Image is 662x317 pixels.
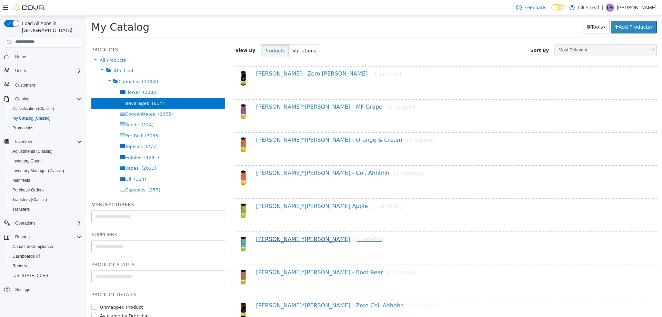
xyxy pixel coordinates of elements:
img: 150 [149,154,165,170]
span: (614) [66,85,78,90]
h5: Product Status [5,245,139,253]
span: Sort By [444,32,463,37]
span: (3382) [57,74,71,79]
span: My Catalog [5,5,63,17]
img: 150 [149,254,165,269]
a: Transfers (Classic) [10,196,50,204]
span: Inventory Manager (Classic) [12,168,64,174]
a: Classification (Classic) [10,105,57,113]
p: | [602,3,603,12]
button: Users [12,67,29,75]
span: Inventory Manager (Classic) [10,167,82,175]
input: Dark Mode [551,4,566,11]
span: Customers [15,82,35,88]
span: Home [12,52,82,61]
button: Canadian Compliance [7,242,85,251]
span: Dashboards [10,252,82,260]
nav: Complex example [4,49,82,313]
span: (2033) [55,150,70,155]
span: Washington CCRS [10,271,82,280]
span: (124) [56,106,68,111]
span: Reports [15,234,30,240]
button: Products [174,29,203,41]
span: Users [12,67,82,75]
span: LM [607,3,613,12]
a: [PERSON_NAME]*[PERSON_NAME] - MF Grape[1 variation] [170,88,330,94]
span: (257) [62,171,74,177]
a: Most Relevant [468,29,571,40]
span: Edibles [39,139,55,144]
small: [1 variation] [287,188,315,193]
span: View By [149,32,169,37]
button: Inventory Manager (Classic) [7,166,85,176]
span: Canadian Compliance [10,242,82,251]
span: Transfers (Classic) [12,197,47,202]
span: Inventory Count [10,157,82,165]
span: Load All Apps in [GEOGRAPHIC_DATA] [19,20,82,34]
span: Classification (Classic) [10,105,82,113]
a: Canadian Compliance [10,242,56,251]
button: Transfers (Classic) [7,195,85,205]
span: Beverages [39,85,63,90]
span: Transfers (Classic) [10,196,82,204]
span: Purchase Orders [10,186,82,194]
span: Catalog [12,95,82,103]
a: Inventory Manager (Classic) [10,167,67,175]
button: Users [1,66,85,76]
button: Operations [1,218,85,228]
span: My Catalog (Classic) [12,116,51,121]
a: Dashboards [7,251,85,261]
span: Operations [15,220,36,226]
span: Dashboards [12,254,40,259]
span: [US_STATE] CCRS [12,273,48,278]
button: Settings [1,285,85,295]
span: Transfers [10,205,82,214]
a: Transfers [10,205,32,214]
a: Feedback [513,1,548,14]
span: Adjustments (Classic) [10,147,82,156]
span: Operations [12,219,82,227]
label: Available by Dropship [12,297,62,304]
a: Reports [10,262,30,270]
span: Transfers [12,207,30,212]
span: Manifests [12,178,30,183]
span: (3083) [59,117,73,122]
span: Most Relevant [468,29,561,40]
a: Purchase Orders [10,186,47,194]
span: Users [15,68,26,73]
span: Cannabis [32,63,53,68]
button: Inventory Count [7,156,85,166]
button: Reports [12,233,32,241]
button: Catalog [1,94,85,104]
button: Tools [497,5,523,18]
span: Settings [12,285,82,294]
p: [PERSON_NAME] [617,3,656,12]
span: Inventory [15,139,32,145]
button: Adjustments (Classic) [7,147,85,156]
span: Oil [39,161,45,166]
img: 150 [149,287,165,302]
span: Capsules [39,171,59,177]
a: [PERSON_NAME]*[PERSON_NAME] - Zero Col. Ahhhhh[1 variation] [170,286,351,293]
a: Settings [12,286,33,294]
span: (314) [48,161,60,166]
button: Operations [12,219,38,227]
span: (1665) [72,96,87,101]
span: Canadian Compliance [12,244,53,249]
span: Inventory Count [12,158,42,164]
span: Reports [10,262,82,270]
span: All Products [13,42,40,47]
img: 150 [149,55,165,70]
p: Little Leaf [578,3,599,12]
span: Feedback [524,4,545,11]
span: Concentrates [39,96,69,101]
span: Catalog [15,96,29,102]
a: Customers [12,81,38,89]
button: Transfers [7,205,85,214]
span: Manifests [10,176,82,185]
a: [PERSON_NAME] - Zero [PERSON_NAME][1 variation] [170,55,315,61]
small: [1 variation] [308,155,337,160]
label: Unmapped Product [12,288,57,295]
button: Home [1,52,85,62]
